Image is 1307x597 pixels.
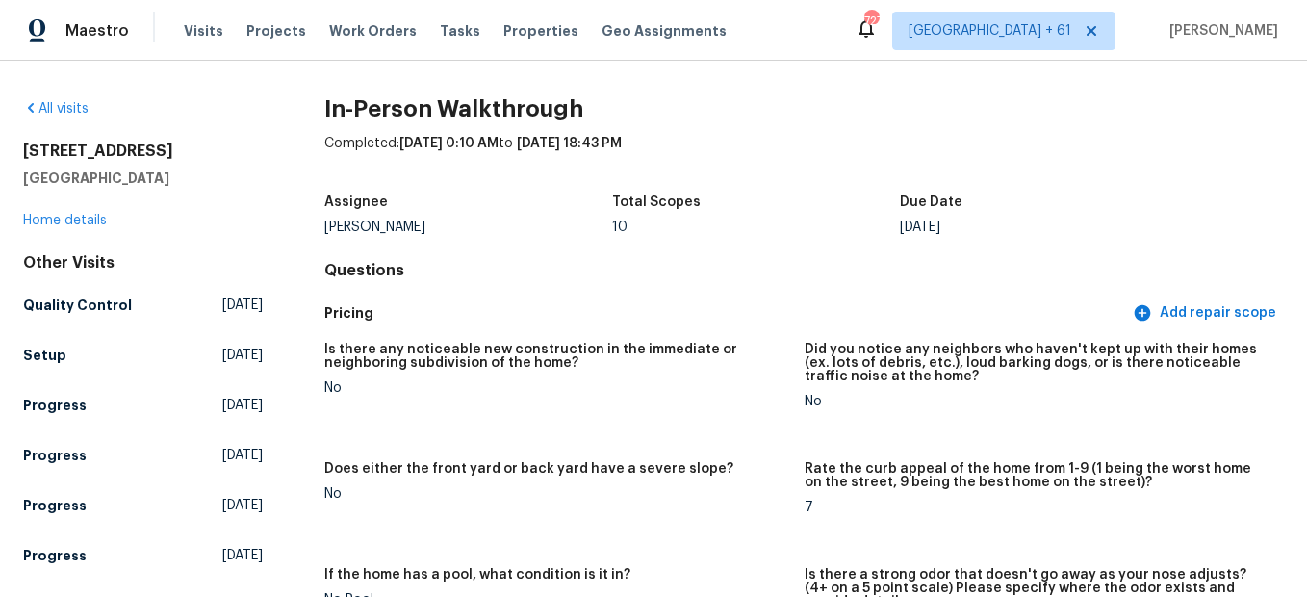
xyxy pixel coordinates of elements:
div: 10 [612,221,900,234]
span: Maestro [65,21,129,40]
span: [DATE] [222,546,263,565]
div: 7 [805,501,1269,514]
h5: Assignee [324,195,388,209]
span: Tasks [440,24,480,38]
h5: [GEOGRAPHIC_DATA] [23,169,263,188]
span: [DATE] 18:43 PM [517,137,622,150]
span: [DATE] [222,346,263,365]
div: No [805,395,1269,408]
div: Completed: to [324,134,1284,184]
h4: Questions [324,261,1284,280]
div: [DATE] [900,221,1188,234]
h5: Progress [23,546,87,565]
h5: Is there any noticeable new construction in the immediate or neighboring subdivision of the home? [324,343,788,370]
span: [DATE] [222,396,263,415]
span: [DATE] 0:10 AM [399,137,499,150]
h5: Quality Control [23,296,132,315]
h5: Setup [23,346,66,365]
span: Properties [503,21,578,40]
span: [DATE] [222,496,263,515]
h5: If the home has a pool, what condition is it in? [324,568,630,582]
a: Progress[DATE] [23,438,263,473]
h5: Progress [23,496,87,515]
a: Progress[DATE] [23,488,263,523]
a: Quality Control[DATE] [23,288,263,323]
h5: Progress [23,396,87,415]
h5: Pricing [324,303,1129,324]
button: Add repair scope [1129,296,1284,331]
h2: [STREET_ADDRESS] [23,142,263,161]
span: Projects [246,21,306,40]
div: No [324,487,788,501]
div: Other Visits [23,253,263,273]
a: Setup[DATE] [23,338,263,373]
h5: Does either the front yard or back yard have a severe slope? [324,462,733,476]
div: No [324,381,788,395]
h2: In-Person Walkthrough [324,99,1284,118]
a: Progress[DATE] [23,538,263,573]
div: [PERSON_NAME] [324,221,612,234]
h5: Due Date [900,195,962,209]
span: Geo Assignments [602,21,727,40]
span: [DATE] [222,446,263,465]
a: Home details [23,214,107,227]
h5: Rate the curb appeal of the home from 1-9 (1 being the worst home on the street, 9 being the best... [805,462,1269,489]
h5: Progress [23,446,87,465]
span: Add repair scope [1137,301,1276,325]
span: [GEOGRAPHIC_DATA] + 61 [909,21,1071,40]
a: Progress[DATE] [23,388,263,423]
span: Visits [184,21,223,40]
div: 727 [864,12,878,31]
span: [DATE] [222,296,263,315]
span: Work Orders [329,21,417,40]
h5: Total Scopes [612,195,701,209]
span: [PERSON_NAME] [1162,21,1278,40]
a: All visits [23,102,89,116]
h5: Did you notice any neighbors who haven't kept up with their homes (ex. lots of debris, etc.), lou... [805,343,1269,383]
